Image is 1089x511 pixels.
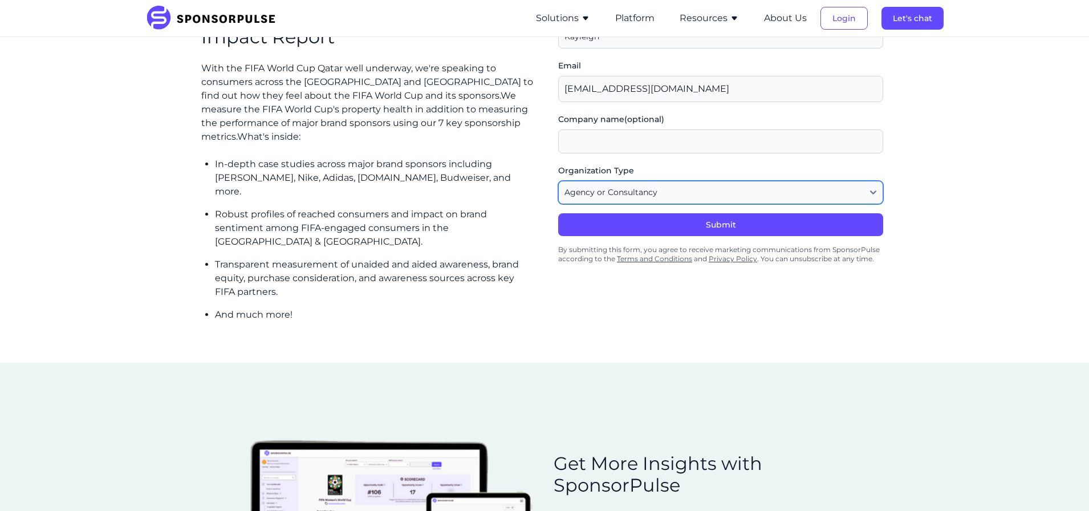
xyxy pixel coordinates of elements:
a: Privacy Policy [709,254,757,263]
img: SponsorPulse [145,6,284,31]
button: Submit [558,213,883,236]
button: Resources [680,11,739,25]
button: Login [820,7,868,30]
a: Let's chat [881,13,944,23]
button: About Us [764,11,807,25]
a: Platform [615,13,655,23]
p: In-depth case studies across major brand sponsors including [PERSON_NAME], Nike, Adidas, [DOMAIN_... [215,157,535,198]
label: Email [558,60,883,71]
p: With the FIFA World Cup Qatar well underway, we're speaking to consumers across the [GEOGRAPHIC_D... [201,62,535,144]
label: Organization Type [558,165,883,176]
iframe: Chat Widget [1032,456,1089,511]
a: Login [820,13,868,23]
a: Terms and Conditions [617,254,692,263]
p: Transparent measurement of unaided and aided awareness, brand equity, purchase consideration, and... [215,258,535,299]
button: Solutions [536,11,590,25]
p: Robust profiles of reached consumers and impact on brand sentiment among FIFA-engaged consumers i... [215,208,535,249]
a: About Us [764,13,807,23]
h2: Get More Insights with SponsorPulse [554,453,888,497]
p: And much more! [215,308,535,322]
button: Let's chat [881,7,944,30]
button: Platform [615,11,655,25]
div: By submitting this form, you agree to receive marketing communications from SponsorPulse accordin... [558,241,883,268]
label: Company name (optional) [558,113,883,125]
